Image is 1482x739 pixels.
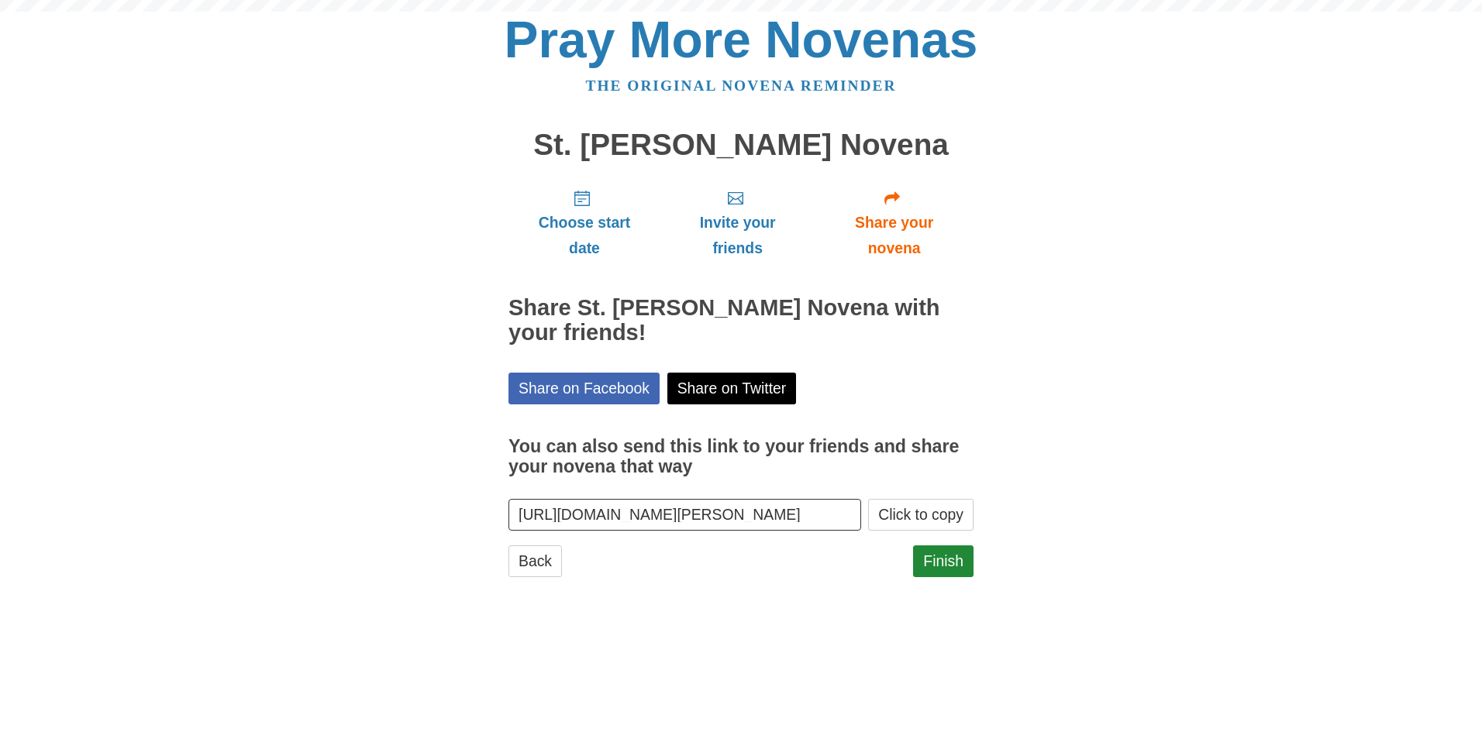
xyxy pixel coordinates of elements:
[868,499,974,531] button: Click to copy
[508,373,660,404] a: Share on Facebook
[508,437,974,476] h3: You can also send this link to your friends and share your novena that way
[676,210,799,261] span: Invite your friends
[667,373,797,404] a: Share on Twitter
[913,545,974,577] a: Finish
[830,210,958,261] span: Share your novena
[815,177,974,269] a: Share your novena
[508,177,660,269] a: Choose start date
[524,210,645,261] span: Choose start date
[586,77,897,94] a: The original novena reminder
[508,129,974,162] h1: St. [PERSON_NAME] Novena
[660,177,815,269] a: Invite your friends
[508,545,562,577] a: Back
[508,296,974,345] h2: Share St. [PERSON_NAME] Novena with your friends!
[505,11,978,68] a: Pray More Novenas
